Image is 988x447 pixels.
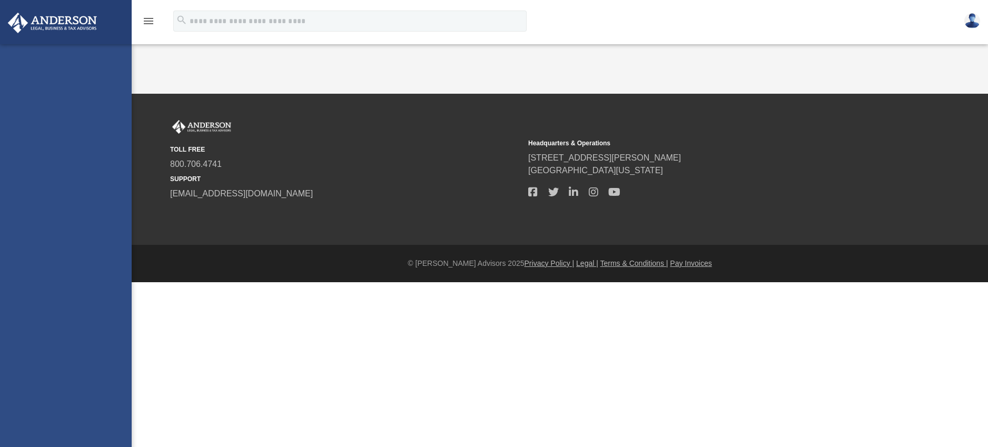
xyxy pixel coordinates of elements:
a: [GEOGRAPHIC_DATA][US_STATE] [528,166,663,175]
a: 800.706.4741 [170,160,222,168]
div: © [PERSON_NAME] Advisors 2025 [132,258,988,269]
a: [EMAIL_ADDRESS][DOMAIN_NAME] [170,189,313,198]
i: menu [142,15,155,27]
small: SUPPORT [170,174,521,184]
a: menu [142,20,155,27]
small: Headquarters & Operations [528,138,879,148]
img: Anderson Advisors Platinum Portal [5,13,100,33]
a: [STREET_ADDRESS][PERSON_NAME] [528,153,681,162]
a: Privacy Policy | [525,259,575,267]
a: Terms & Conditions | [600,259,668,267]
img: Anderson Advisors Platinum Portal [170,120,233,134]
a: Legal | [576,259,598,267]
img: User Pic [964,13,980,28]
a: Pay Invoices [670,259,712,267]
i: search [176,14,187,26]
small: TOLL FREE [170,145,521,154]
